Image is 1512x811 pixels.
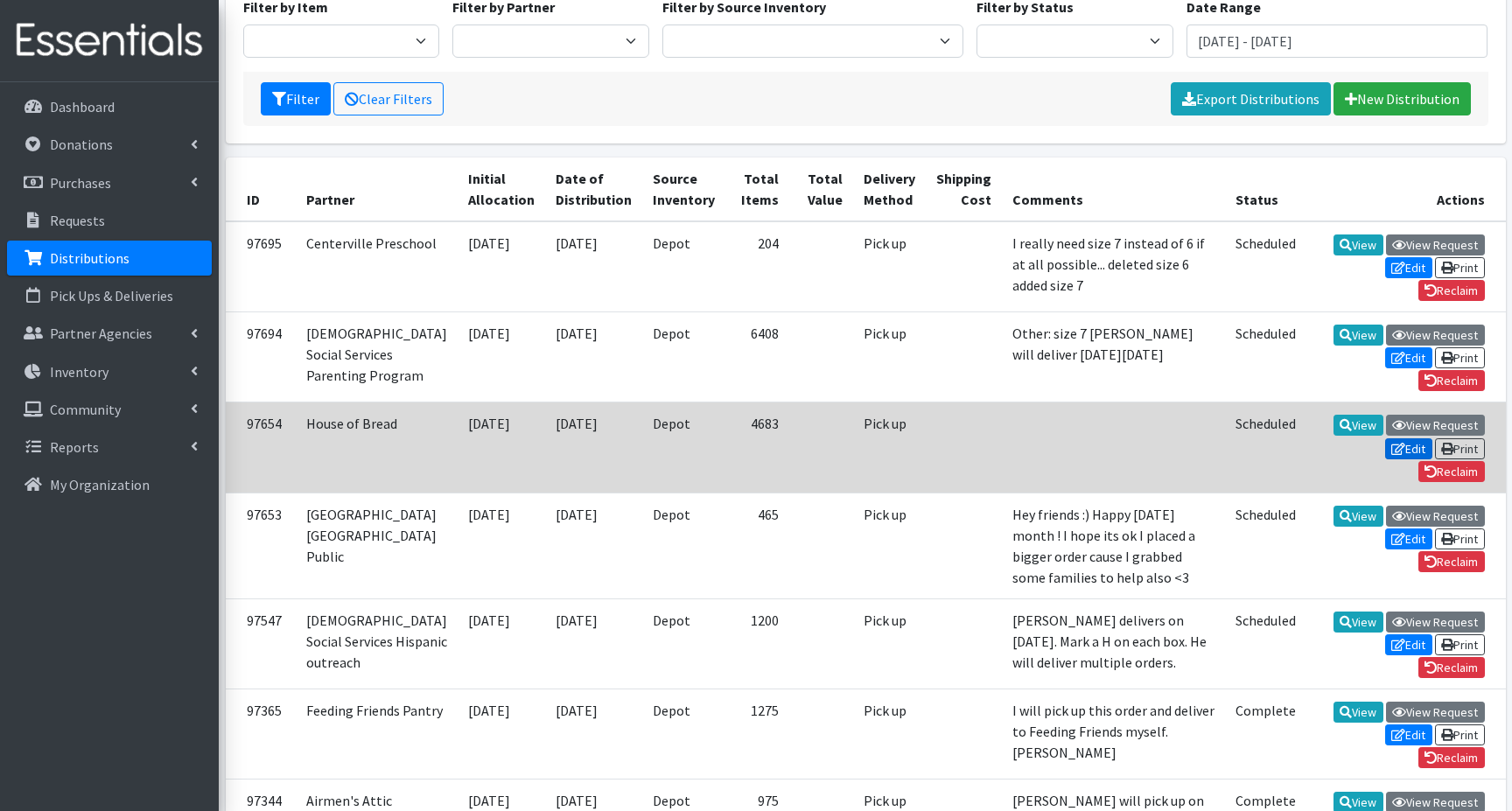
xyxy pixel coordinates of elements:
td: [DEMOGRAPHIC_DATA] Social Services Hispanic outreach [296,598,458,689]
a: Inventory [7,354,212,389]
th: Total Value [789,157,853,221]
td: [DATE] [545,689,642,779]
a: Reclaim [1418,370,1485,391]
a: Print [1435,347,1485,368]
td: Depot [642,402,725,493]
td: Hey friends :) Happy [DATE] month ! I hope its ok I placed a bigger order cause I grabbed some fa... [1002,493,1225,598]
th: ID [226,157,296,221]
td: Scheduled [1225,311,1306,402]
p: Dashboard [50,98,115,115]
a: Clear Filters [333,82,444,115]
td: Scheduled [1225,598,1306,689]
a: View [1333,325,1383,346]
a: View Request [1386,612,1485,633]
td: 1275 [725,689,789,779]
th: Delivery Method [853,157,926,221]
td: Depot [642,221,725,312]
td: 97547 [226,598,296,689]
td: Other: size 7 [PERSON_NAME] will deliver [DATE][DATE] [1002,311,1225,402]
a: Community [7,392,212,427]
a: Dashboard [7,89,212,124]
a: View Request [1386,325,1485,346]
th: Comments [1002,157,1225,221]
td: 97653 [226,493,296,598]
th: Actions [1306,157,1506,221]
td: 465 [725,493,789,598]
th: Shipping Cost [926,157,1002,221]
td: 97365 [226,689,296,779]
a: View [1333,702,1383,723]
a: Edit [1385,634,1432,655]
button: Filter [261,82,331,115]
td: Depot [642,311,725,402]
td: [DATE] [545,221,642,312]
a: Distributions [7,241,212,276]
a: Requests [7,203,212,238]
td: [GEOGRAPHIC_DATA] [GEOGRAPHIC_DATA] Public [296,493,458,598]
td: Scheduled [1225,221,1306,312]
th: Status [1225,157,1306,221]
td: [DATE] [458,689,545,779]
a: Reclaim [1418,747,1485,768]
a: New Distribution [1333,82,1471,115]
td: [DATE] [545,402,642,493]
td: [PERSON_NAME] delivers on [DATE]. Mark a H on each box. He will deliver multiple orders. [1002,598,1225,689]
a: View [1333,612,1383,633]
a: Print [1435,724,1485,745]
a: Export Distributions [1171,82,1331,115]
td: Pick up [853,402,926,493]
td: [DATE] [458,493,545,598]
a: Reclaim [1418,461,1485,482]
a: View Request [1386,702,1485,723]
th: Source Inventory [642,157,725,221]
a: Partner Agencies [7,316,212,351]
td: 97694 [226,311,296,402]
td: 6408 [725,311,789,402]
p: Purchases [50,174,111,192]
a: View Request [1386,234,1485,255]
td: [DATE] [545,493,642,598]
input: January 1, 2011 - December 31, 2011 [1186,24,1488,58]
td: 4683 [725,402,789,493]
td: Feeding Friends Pantry [296,689,458,779]
a: Edit [1385,724,1432,745]
td: Pick up [853,493,926,598]
td: Depot [642,598,725,689]
a: View [1333,234,1383,255]
td: Pick up [853,311,926,402]
a: Edit [1385,347,1432,368]
th: Initial Allocation [458,157,545,221]
td: Centerville Preschool [296,221,458,312]
p: Requests [50,212,105,229]
a: My Organization [7,467,212,502]
p: Pick Ups & Deliveries [50,287,173,304]
a: Print [1435,634,1485,655]
td: 97654 [226,402,296,493]
a: Print [1435,528,1485,549]
a: View Request [1386,415,1485,436]
td: [DATE] [458,598,545,689]
a: Pick Ups & Deliveries [7,278,212,313]
a: Donations [7,127,212,162]
a: View [1333,506,1383,527]
td: [DATE] [458,311,545,402]
a: Reclaim [1418,280,1485,301]
p: Partner Agencies [50,325,152,342]
td: [DATE] [545,311,642,402]
td: Pick up [853,221,926,312]
td: Depot [642,493,725,598]
td: Pick up [853,689,926,779]
td: I will pick up this order and deliver to Feeding Friends myself. [PERSON_NAME] [1002,689,1225,779]
a: Reclaim [1418,551,1485,572]
td: House of Bread [296,402,458,493]
p: Inventory [50,363,108,381]
td: [DEMOGRAPHIC_DATA] Social Services Parenting Program [296,311,458,402]
td: 204 [725,221,789,312]
a: Reclaim [1418,657,1485,678]
td: 1200 [725,598,789,689]
td: Scheduled [1225,493,1306,598]
a: View Request [1386,506,1485,527]
a: Edit [1385,438,1432,459]
p: Reports [50,438,99,456]
p: My Organization [50,476,150,493]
